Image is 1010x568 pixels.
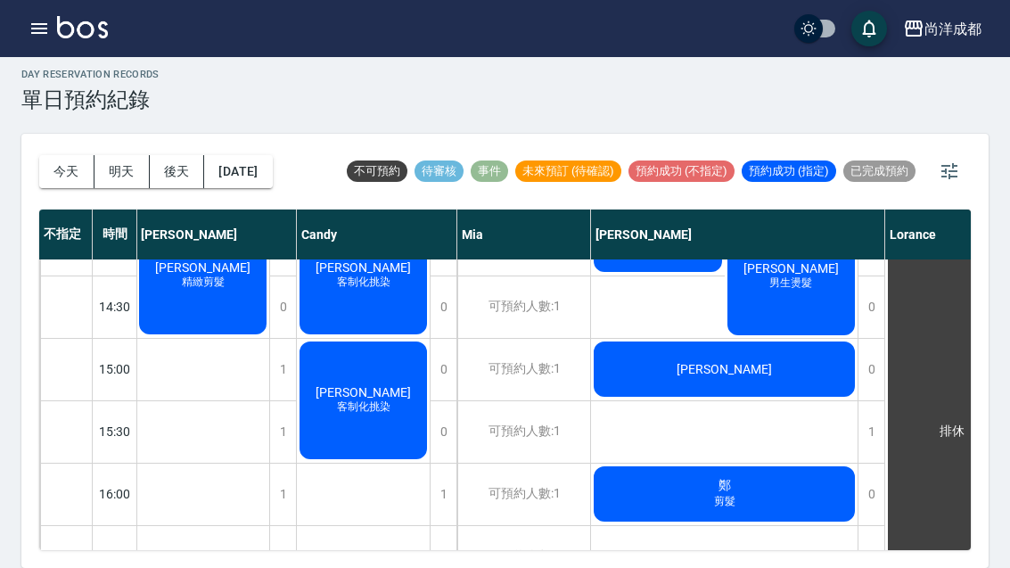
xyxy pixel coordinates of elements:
span: 預約成功 (不指定) [628,163,735,179]
span: [PERSON_NAME] [673,362,776,376]
div: 15:30 [93,400,137,463]
span: [PERSON_NAME] [312,260,415,275]
h3: 單日預約紀錄 [21,87,160,112]
div: Candy [297,210,457,259]
div: 15:00 [93,338,137,400]
div: 可預約人數:1 [457,401,590,463]
button: 明天 [94,155,150,188]
div: 0 [430,339,456,400]
button: save [851,11,887,46]
div: 1 [269,401,296,463]
button: 後天 [150,155,205,188]
span: 排休 [936,424,968,440]
div: 0 [858,339,884,400]
span: 預約成功 (指定) [742,163,836,179]
span: 客制化挑染 [333,275,394,290]
div: 0 [858,464,884,525]
span: 鄭 [715,478,735,494]
div: 0 [430,276,456,338]
div: 16:00 [93,463,137,525]
h2: day Reservation records [21,69,160,80]
div: 可預約人數:1 [457,464,590,525]
span: 男生燙髮 [766,276,816,291]
div: 14:30 [93,276,137,338]
div: 0 [430,401,456,463]
div: [PERSON_NAME] [136,210,297,259]
span: [PERSON_NAME] [312,385,415,399]
div: 0 [269,276,296,338]
span: 客制化挑染 [333,399,394,415]
img: Logo [57,16,108,38]
span: [PERSON_NAME] [152,260,254,275]
div: 1 [858,401,884,463]
div: 可預約人數:1 [457,276,590,338]
div: Mia [457,210,591,259]
div: 1 [430,464,456,525]
div: 尚洋成都 [924,18,981,40]
div: 0 [858,276,884,338]
button: [DATE] [204,155,272,188]
span: 待審核 [415,163,464,179]
button: 今天 [39,155,94,188]
div: 不指定 [39,210,93,259]
div: 1 [269,464,296,525]
div: [PERSON_NAME] [591,210,885,259]
span: 已完成預約 [843,163,916,179]
span: 未來預訂 (待確認) [515,163,621,179]
div: 可預約人數:1 [457,339,590,400]
span: 剪髮 [710,494,739,509]
span: 不可預約 [347,163,407,179]
span: [PERSON_NAME] [740,261,842,276]
div: 1 [269,339,296,400]
span: 精緻剪髮 [178,275,228,290]
span: 事件 [471,163,508,179]
div: 時間 [93,210,137,259]
button: 尚洋成都 [896,11,989,47]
